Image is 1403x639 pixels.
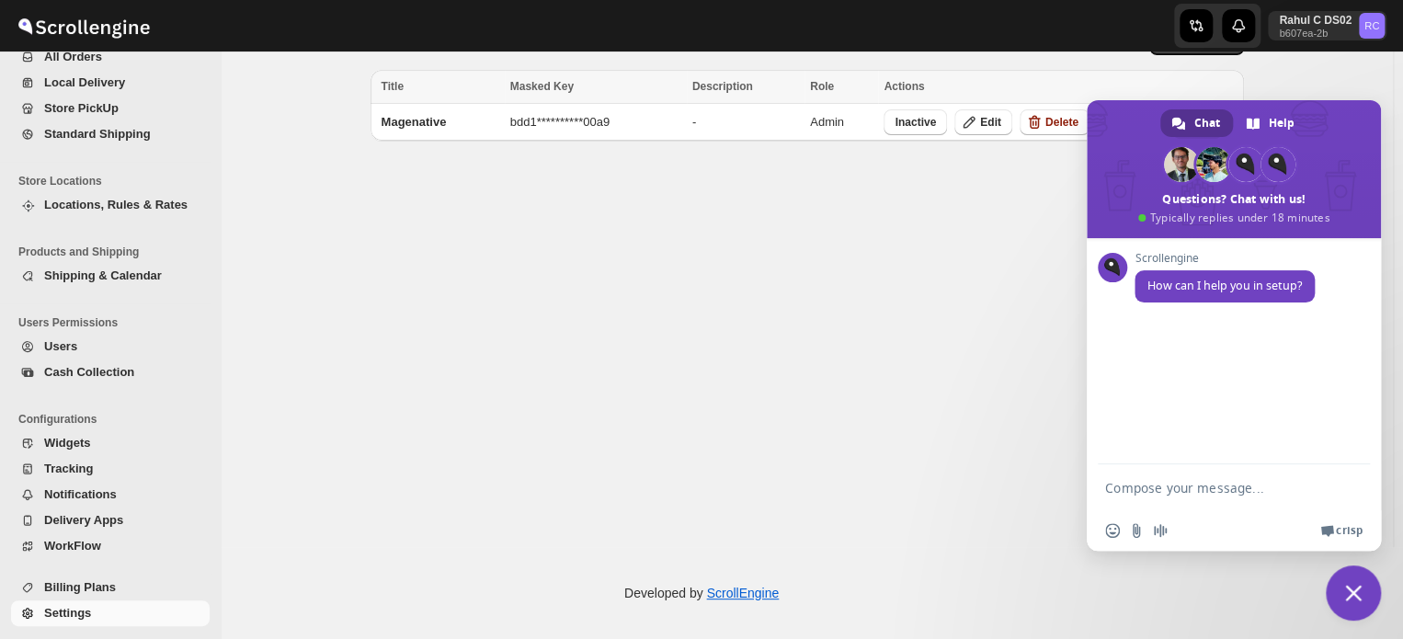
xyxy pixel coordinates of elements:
span: Description [692,80,753,93]
span: - [692,115,696,129]
span: Billing Plans [44,580,116,594]
span: Inactive [895,115,936,130]
span: Title [382,80,404,93]
button: Cash Collection [11,359,210,385]
span: Local Delivery [44,75,125,89]
button: Settings [11,600,210,626]
span: Tracking [44,462,93,475]
span: Store PickUp [44,101,119,115]
p: Developed by [624,584,779,602]
button: Notifications [11,482,210,508]
img: ScrollEngine [15,3,153,49]
span: Shipping & Calendar [44,268,162,282]
button: Shipping & Calendar [11,263,210,289]
span: Notifications [44,487,117,501]
button: Delivery Apps [11,508,210,533]
a: Crisp [1320,523,1363,538]
span: Standard Shipping [44,127,151,141]
a: Chat [1160,109,1233,137]
span: Audio message [1153,523,1168,538]
button: Locations, Rules & Rates [11,192,210,218]
span: WorkFlow [44,539,101,553]
span: Help [1269,109,1295,137]
button: Tracking [11,456,210,482]
span: All Orders [44,50,102,63]
p: Rahul C DS02 [1279,13,1352,28]
span: Insert an emoji [1105,523,1120,538]
button: All Orders [11,44,210,70]
span: Rahul C DS02 [1359,13,1385,39]
span: Actions [884,80,924,93]
span: Masked Key [510,80,574,93]
span: How can I help you in setup? [1147,278,1302,293]
a: Close chat [1326,565,1381,621]
a: ScrollEngine [706,586,779,600]
textarea: Compose your message... [1105,464,1326,510]
button: Widgets [11,430,210,456]
button: User menu [1268,11,1386,40]
button: Billing Plans [11,575,210,600]
button: WorkFlow [11,533,210,559]
a: Help [1235,109,1307,137]
button: Users [11,334,210,359]
text: RC [1364,20,1379,31]
span: Configurations [18,412,211,427]
span: Edit [980,115,1001,130]
span: Cash Collection [44,365,134,379]
span: Users [44,339,77,353]
span: Chat [1194,109,1220,137]
span: Delete [1045,115,1078,130]
span: Scrollengine [1135,252,1315,265]
span: Role [810,80,834,93]
span: Crisp [1336,523,1363,538]
td: Admin [804,104,878,142]
span: Magenative [382,115,447,129]
span: Send a file [1129,523,1144,538]
span: Locations, Rules & Rates [44,198,188,211]
span: Products and Shipping [18,245,211,259]
p: b607ea-2b [1279,28,1352,39]
span: Users Permissions [18,315,211,330]
button: Edit [954,109,1012,135]
span: Store Locations [18,174,211,188]
span: Widgets [44,436,90,450]
button: Inactive [884,109,947,135]
span: Settings [44,606,91,620]
span: Delivery Apps [44,513,123,527]
button: Delete [1020,109,1089,135]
